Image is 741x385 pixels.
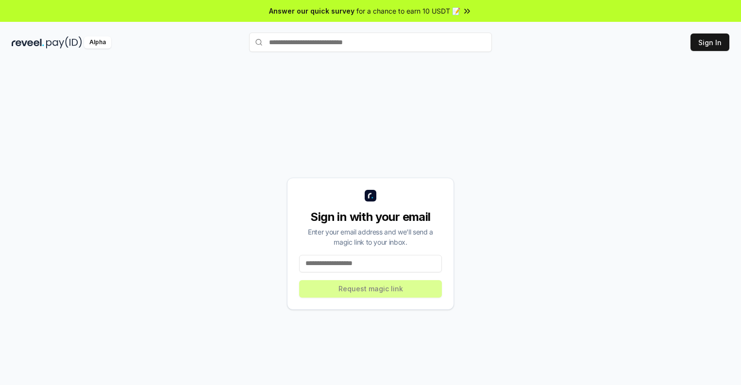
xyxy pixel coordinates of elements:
[46,36,82,49] img: pay_id
[84,36,111,49] div: Alpha
[269,6,354,16] span: Answer our quick survey
[690,33,729,51] button: Sign In
[12,36,44,49] img: reveel_dark
[365,190,376,201] img: logo_small
[299,227,442,247] div: Enter your email address and we’ll send a magic link to your inbox.
[299,209,442,225] div: Sign in with your email
[356,6,460,16] span: for a chance to earn 10 USDT 📝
